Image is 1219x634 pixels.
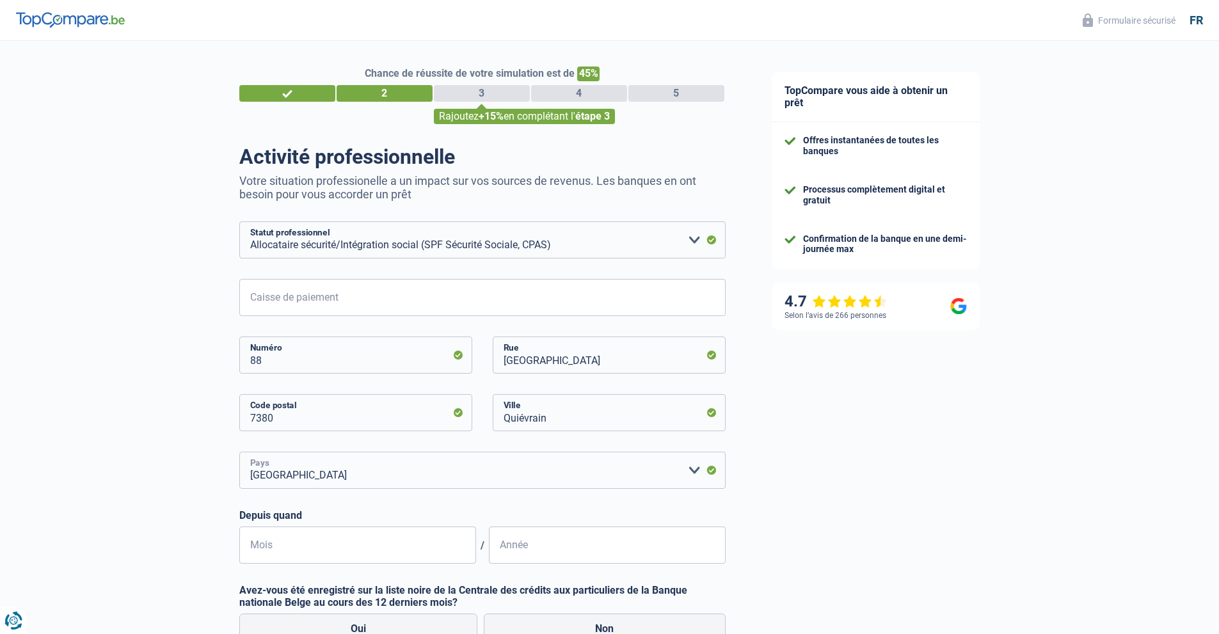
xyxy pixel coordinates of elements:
[531,85,627,102] div: 4
[803,234,967,255] div: Confirmation de la banque en une demi-journée max
[239,527,476,564] input: MM
[785,311,886,320] div: Selon l’avis de 266 personnes
[239,145,726,169] h1: Activité professionnelle
[434,109,615,124] div: Rajoutez en complétant l'
[239,509,726,521] label: Depuis quand
[575,110,610,122] span: étape 3
[337,85,433,102] div: 2
[803,184,967,206] div: Processus complètement digital et gratuit
[434,85,530,102] div: 3
[785,292,888,311] div: 4.7
[803,135,967,157] div: Offres instantanées de toutes les banques
[628,85,724,102] div: 5
[365,67,575,79] span: Chance de réussite de votre simulation est de
[476,539,489,551] span: /
[1075,10,1183,31] button: Formulaire sécurisé
[239,85,335,102] div: 1
[772,72,980,122] div: TopCompare vous aide à obtenir un prêt
[577,67,600,81] span: 45%
[489,527,726,564] input: AAAA
[1190,13,1203,28] div: fr
[16,12,125,28] img: TopCompare Logo
[479,110,504,122] span: +15%
[239,174,726,201] p: Votre situation professionelle a un impact sur vos sources de revenus. Les banques en ont besoin ...
[239,584,726,608] label: Avez-vous été enregistré sur la liste noire de la Centrale des crédits aux particuliers de la Ban...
